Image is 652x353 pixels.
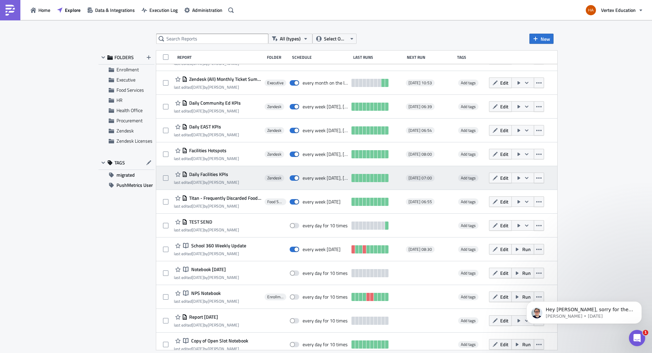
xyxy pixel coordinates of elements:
[174,108,241,113] div: last edited by [PERSON_NAME]
[458,294,478,300] span: Add tags
[461,175,476,181] span: Add tags
[461,198,476,205] span: Add tags
[629,330,645,346] iframe: Intercom live chat
[174,299,239,304] div: last edited by [PERSON_NAME]
[489,101,512,112] button: Edit
[149,6,178,14] span: Execution Log
[409,247,432,252] span: [DATE] 08:30
[303,318,348,324] div: every day for 10 times
[303,341,348,348] div: every day for 10 times
[116,107,143,114] span: Health Office
[303,223,348,229] div: every day for 10 times
[529,34,554,44] button: New
[303,175,348,181] div: every week on Monday, Wednesday
[522,341,531,348] span: Run
[585,4,597,16] img: Avatar
[177,55,264,60] div: Report
[174,227,239,232] div: last edited by [PERSON_NAME]
[192,322,204,328] time: 2025-04-29T16:21:30Z
[181,5,226,15] a: Administration
[174,346,248,351] div: last edited by [PERSON_NAME]
[192,108,204,114] time: 2025-06-30T20:51:48Z
[409,152,432,157] span: [DATE] 08:00
[541,35,550,42] span: New
[461,246,476,252] span: Add tags
[138,5,181,15] a: Execution Log
[156,34,268,44] input: Search Reports
[187,76,261,82] span: Zendesk (All) Monthly Ticket Summary
[511,244,534,254] button: Run
[511,268,534,278] button: Run
[5,5,16,16] img: PushMetrics
[458,246,478,253] span: Add tags
[458,127,478,134] span: Add tags
[187,171,228,177] span: Daily Facilities KPIs
[192,274,204,281] time: 2025-06-03T20:38:24Z
[303,294,348,300] div: every day for 10 times
[461,294,476,300] span: Add tags
[54,5,84,15] button: Explore
[500,127,508,134] span: Edit
[267,104,282,109] span: Zendesk
[489,173,512,183] button: Edit
[174,180,239,185] div: last edited by [PERSON_NAME]
[116,86,144,93] span: Food Services
[522,246,531,253] span: Run
[409,199,432,205] span: [DATE] 06:55
[192,346,204,352] time: 2025-04-17T15:58:38Z
[458,151,478,158] span: Add tags
[116,170,135,180] span: migrated
[409,80,432,86] span: [DATE] 10:53
[187,219,212,225] span: TEST SEND
[189,266,226,272] span: Notebook 2025-06-03
[500,341,508,348] span: Edit
[461,270,476,276] span: Add tags
[292,55,350,60] div: Schedule
[280,35,301,42] span: All (types)
[116,117,143,124] span: Procurement
[174,132,239,137] div: last edited by [PERSON_NAME]
[174,156,239,161] div: last edited by [PERSON_NAME]
[303,151,348,157] div: every week on Monday, Thursday
[267,199,284,205] span: Food Services
[192,6,222,14] span: Administration
[458,341,478,348] span: Add tags
[461,103,476,110] span: Add tags
[189,338,248,344] span: Copy of Open Slot Notebook
[457,55,486,60] div: Tags
[192,250,204,257] time: 2025-08-13T16:40:12Z
[489,196,512,207] button: Edit
[489,244,512,254] button: Edit
[84,5,138,15] a: Data & Integrations
[27,5,54,15] button: Home
[187,195,261,201] span: Titan - Frequently Discarded Food Items
[303,246,341,252] div: every week on Friday
[192,203,204,209] time: 2025-07-02T22:37:11Z
[461,222,476,229] span: Add tags
[511,292,534,302] button: Run
[267,80,284,86] span: Executive
[324,35,347,42] span: Select Owner
[489,315,512,326] button: Edit
[461,341,476,348] span: Add tags
[458,270,478,277] span: Add tags
[407,55,454,60] div: Next Run
[500,151,508,158] span: Edit
[98,170,155,180] button: migrated
[174,251,246,256] div: last edited by [PERSON_NAME]
[458,198,478,205] span: Add tags
[116,137,152,144] span: Zendesk Licenses
[116,127,134,134] span: Zendesk
[174,275,239,280] div: last edited by [PERSON_NAME]
[192,155,204,162] time: 2025-08-05T15:48:25Z
[601,6,636,14] span: Vertex Education
[461,151,476,157] span: Add tags
[489,125,512,136] button: Edit
[116,66,139,73] span: Enrollment
[511,339,534,350] button: Run
[522,269,531,277] span: Run
[192,298,204,304] time: 2025-06-03T17:31:48Z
